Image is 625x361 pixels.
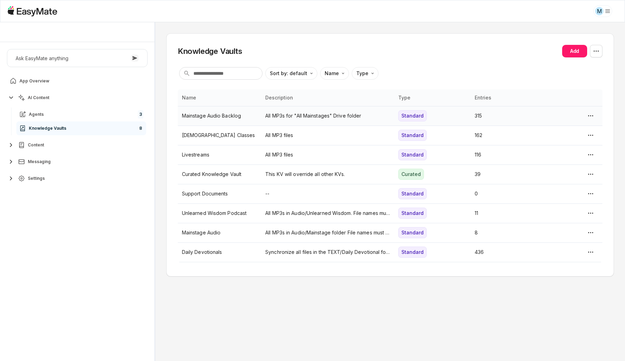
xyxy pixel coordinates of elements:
button: Add [562,45,587,57]
span: 8 [138,124,143,133]
th: Type [394,89,470,106]
p: Sort by: default [270,70,307,77]
p: Mainstage Audio [182,229,257,236]
a: Knowledge Vaults8 [16,121,146,135]
button: Messaging [7,155,148,169]
div: Standard [398,110,427,121]
p: All MP3s in Audio/Unlearned Wisdom. File names must end in ".mp3" [265,209,390,217]
p: Type [356,70,368,77]
p: This KV will override all other KVs. [265,170,390,178]
button: Sort by: default [265,67,317,80]
button: Content [7,138,148,152]
p: Mainstage Audio Backlog [182,112,257,120]
p: -- [265,190,390,198]
p: 0 [475,190,543,198]
span: Settings [28,176,45,181]
span: App Overview [19,78,49,84]
button: AI Content [7,91,148,105]
p: All MP3s in Audio/Mainstage folder File names must end in ".mp3" [265,229,390,236]
button: Settings [7,171,148,185]
h2: Knowledge Vaults [178,46,242,56]
p: Name [325,70,339,77]
div: Standard [398,188,427,199]
p: 315 [475,112,543,120]
p: All MP3s for "All Mainstages" Drive folder [265,112,390,120]
p: 11 [475,209,543,217]
th: Name [178,89,261,106]
div: Curated [398,169,424,180]
p: 8 [475,229,543,236]
span: Content [28,142,44,148]
p: Livestreams [182,151,257,159]
div: M [595,7,603,15]
button: Ask EasyMate anything [7,49,148,67]
a: App Overview [7,74,148,88]
p: All MP3 files [265,131,390,139]
p: 116 [475,151,543,159]
p: Unlearned Wisdom Podcast [182,209,257,217]
th: Description [261,89,394,106]
div: Standard [398,247,427,258]
span: AI Content [28,95,49,101]
p: 436 [475,248,543,256]
div: Standard [398,130,427,141]
p: 162 [475,131,543,139]
button: Type [352,67,378,80]
div: Standard [398,227,427,238]
p: [DEMOGRAPHIC_DATA] Classes [182,131,257,139]
button: Name [320,67,349,80]
span: 3 [138,110,143,119]
div: Standard [398,208,427,219]
span: Messaging [28,159,51,165]
p: Curated Knowledge Vault [182,170,257,178]
p: 39 [475,170,543,178]
a: Agents3 [16,107,146,121]
th: Entries [470,89,547,106]
p: Daily Devotionals [182,248,257,256]
span: Agents [29,112,44,117]
p: Synchronize all files in the TEXT/Daily Devotional folder. All file names must end in ".txt" [265,248,390,256]
p: All MP3 files [265,151,390,159]
p: Support Documents [182,190,257,198]
span: Knowledge Vaults [29,126,66,131]
div: Standard [398,149,427,160]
